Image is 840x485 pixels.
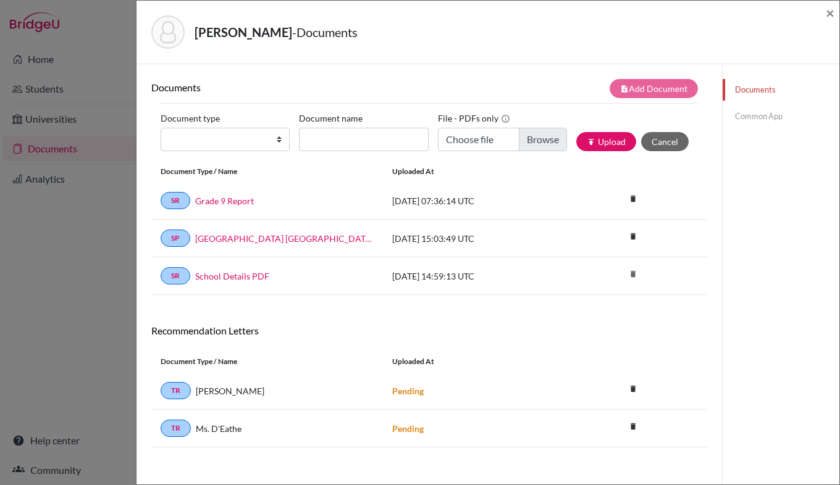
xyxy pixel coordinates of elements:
i: publish [587,138,595,146]
i: note_add [620,85,629,93]
button: note_addAdd Document [610,79,698,98]
i: delete [624,379,642,398]
i: delete [624,265,642,283]
label: File - PDFs only [438,109,510,128]
div: [DATE] 07:36:14 UTC [383,194,568,207]
strong: Pending [392,423,424,434]
strong: [PERSON_NAME] [195,25,292,39]
button: Close [826,6,834,20]
h6: Documents [151,81,429,93]
a: SP [161,230,190,247]
a: TR [161,382,191,399]
label: Document name [299,109,363,128]
strong: Pending [392,386,424,396]
div: Document Type / Name [151,356,383,367]
a: SR [161,192,190,209]
span: [PERSON_NAME] [196,384,264,397]
i: delete [624,189,642,208]
span: Ms. D'Eathe [196,422,241,435]
div: Document Type / Name [151,166,383,177]
a: delete [624,229,642,246]
div: [DATE] 15:03:49 UTC [383,232,568,245]
a: [GEOGRAPHIC_DATA] [GEOGRAPHIC_DATA] School Profile 2025-6 [DOMAIN_NAME]_wide [195,232,374,245]
a: Grade 9 Report [195,194,254,207]
label: Document type [161,109,220,128]
a: TR [161,420,191,437]
button: publishUpload [576,132,636,151]
a: Common App [723,106,839,127]
a: Documents [723,79,839,101]
span: × [826,4,834,22]
a: delete [624,191,642,208]
i: delete [624,417,642,436]
i: delete [624,227,642,246]
a: School Details PDF [195,270,269,283]
div: Uploaded at [383,166,568,177]
h6: Recommendation Letters [151,325,707,336]
div: Uploaded at [383,356,568,367]
button: Cancel [641,132,689,151]
a: delete [624,381,642,398]
span: - Documents [292,25,358,39]
div: [DATE] 14:59:13 UTC [383,270,568,283]
a: SR [161,267,190,284]
a: delete [624,419,642,436]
